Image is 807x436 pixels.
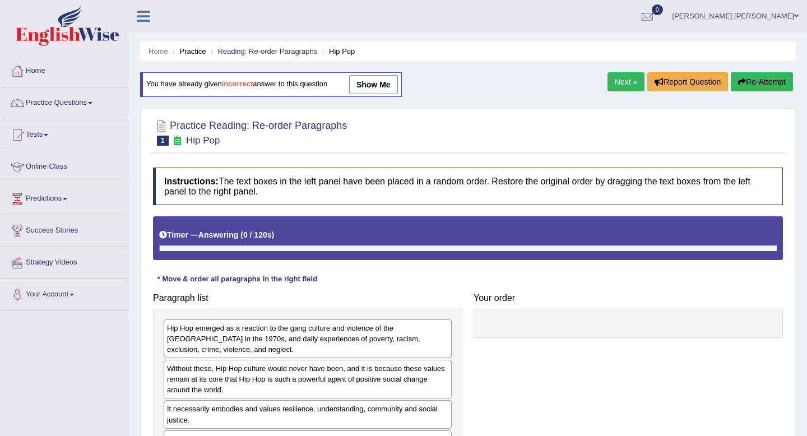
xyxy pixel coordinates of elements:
b: Instructions: [164,177,219,186]
a: Reading: Re-order Paragraphs [217,47,317,55]
a: Predictions [1,183,128,211]
button: Report Question [647,72,728,91]
h5: Timer — [159,231,274,239]
a: Strategy Videos [1,247,128,275]
div: It necessarily embodies and values resilience, understanding, community and social justice. [164,400,452,428]
b: Answering [198,230,239,239]
a: Your Account [1,279,128,307]
li: Hip Pop [319,46,355,57]
button: Re-Attempt [731,72,793,91]
h2: Practice Reading: Re-order Paragraphs [153,118,347,146]
a: Home [149,47,168,55]
div: Hip Hop emerged as a reaction to the gang culture and violence of the [GEOGRAPHIC_DATA] in the 19... [164,319,452,358]
a: Success Stories [1,215,128,243]
small: Exam occurring question [171,136,183,146]
div: You have already given answer to this question [140,72,402,97]
b: incorrect [222,80,253,89]
b: ( [240,230,243,239]
h4: The text boxes in the left panel have been placed in a random order. Restore the original order b... [153,168,783,205]
small: Hip Pop [186,135,220,146]
div: * Move & order all paragraphs in the right field [153,274,322,285]
a: Online Class [1,151,128,179]
li: Practice [170,46,206,57]
b: ) [272,230,275,239]
b: 0 / 120s [243,230,272,239]
h4: Your order [474,293,783,303]
a: Next » [607,72,644,91]
span: 0 [652,4,663,15]
span: 1 [157,136,169,146]
h4: Paragraph list [153,293,462,303]
a: Tests [1,119,128,147]
div: Without these, Hip Hop culture would never have been, and it is because these values remain at it... [164,360,452,398]
a: Practice Questions [1,87,128,115]
a: Home [1,55,128,84]
a: show me [349,75,398,94]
